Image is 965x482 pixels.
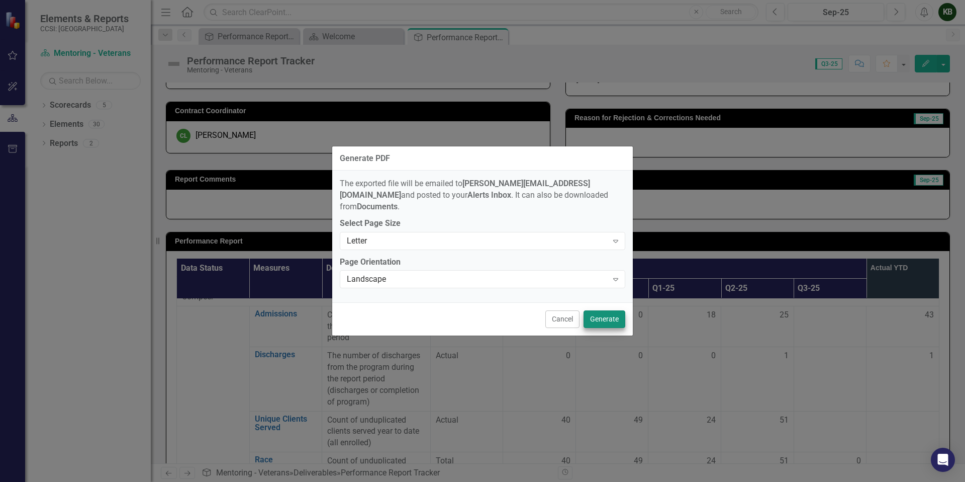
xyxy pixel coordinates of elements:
[931,448,955,472] div: Open Intercom Messenger
[584,310,625,328] button: Generate
[347,274,608,285] div: Landscape
[347,235,608,247] div: Letter
[340,179,608,211] span: The exported file will be emailed to and posted to your . It can also be downloaded from .
[340,218,625,229] label: Select Page Size
[545,310,580,328] button: Cancel
[340,257,625,268] label: Page Orientation
[357,202,398,211] strong: Documents
[467,190,511,200] strong: Alerts Inbox
[340,154,390,163] div: Generate PDF
[340,179,590,200] strong: [PERSON_NAME][EMAIL_ADDRESS][DOMAIN_NAME]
